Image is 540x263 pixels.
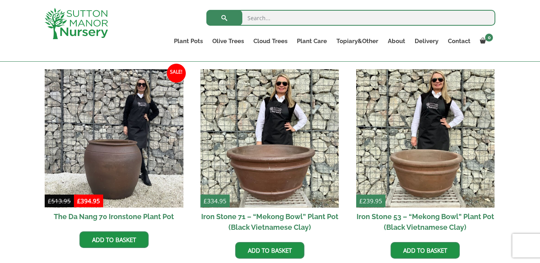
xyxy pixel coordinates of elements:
[204,197,207,205] span: £
[45,69,183,226] a: Sale! The Da Nang 70 Ironstone Plant Pot
[443,36,475,47] a: Contact
[475,36,495,47] a: 0
[77,197,100,205] bdi: 394.95
[206,10,495,26] input: Search...
[48,197,71,205] bdi: 513.95
[169,36,208,47] a: Plant Pots
[292,36,332,47] a: Plant Care
[79,231,149,248] a: Add to basket: “The Da Nang 70 Ironstone Plant Pot”
[356,69,495,208] img: Iron Stone 53 - "Mekong Bowl" Plant Pot (Black Vietnamese Clay)
[383,36,410,47] a: About
[167,64,186,83] span: Sale!
[48,197,51,205] span: £
[45,8,108,39] img: logo
[332,36,383,47] a: Topiary&Other
[208,36,249,47] a: Olive Trees
[359,197,363,205] span: £
[200,69,339,208] img: Iron Stone 71 - "Mekong Bowl" Plant Pot (Black Vietnamese Clay)
[410,36,443,47] a: Delivery
[77,197,81,205] span: £
[45,208,183,225] h2: The Da Nang 70 Ironstone Plant Pot
[359,197,382,205] bdi: 239.95
[356,69,495,237] a: £239.95 Iron Stone 53 – “Mekong Bowl” Plant Pot (Black Vietnamese Clay)
[200,69,339,237] a: £334.95 Iron Stone 71 – “Mekong Bowl” Plant Pot (Black Vietnamese Clay)
[235,242,304,259] a: Add to basket: “Iron Stone 71 - "Mekong Bowl" Plant Pot (Black Vietnamese Clay)”
[391,242,460,259] a: Add to basket: “Iron Stone 53 - "Mekong Bowl" Plant Pot (Black Vietnamese Clay)”
[200,208,339,236] h2: Iron Stone 71 – “Mekong Bowl” Plant Pot (Black Vietnamese Clay)
[45,69,183,208] img: The Da Nang 70 Ironstone Plant Pot
[249,36,292,47] a: Cloud Trees
[204,197,227,205] bdi: 334.95
[356,208,495,236] h2: Iron Stone 53 – “Mekong Bowl” Plant Pot (Black Vietnamese Clay)
[485,34,493,42] span: 0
